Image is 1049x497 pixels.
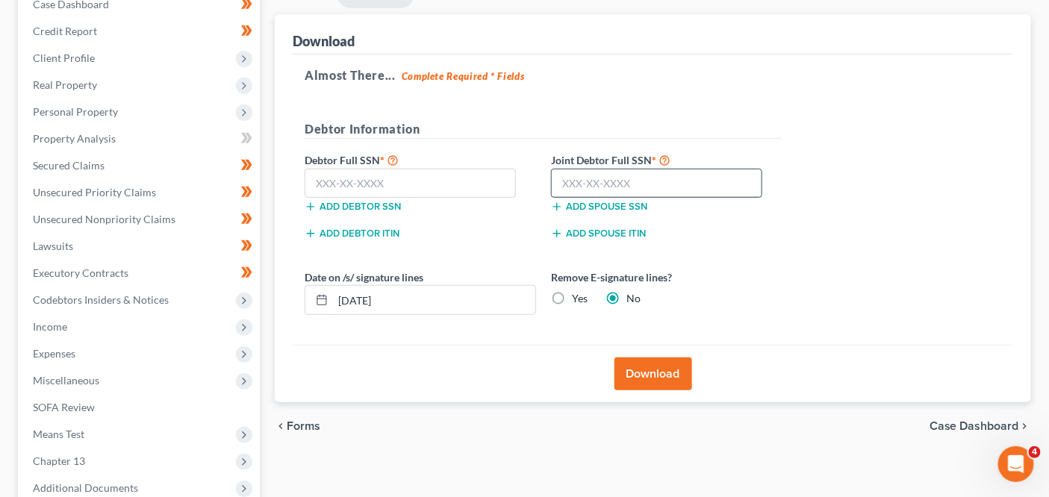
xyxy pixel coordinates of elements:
[33,240,73,252] span: Lawsuits
[33,213,175,225] span: Unsecured Nonpriority Claims
[21,233,260,260] a: Lawsuits
[551,269,782,285] label: Remove E-signature lines?
[998,446,1034,482] iframe: Intercom live chat
[614,357,692,390] button: Download
[305,66,1001,84] h5: Almost There...
[275,420,287,432] i: chevron_left
[33,347,75,360] span: Expenses
[33,159,105,172] span: Secured Claims
[33,186,156,199] span: Unsecured Priority Claims
[305,228,399,240] button: Add debtor ITIN
[551,228,646,240] button: Add spouse ITIN
[33,78,97,91] span: Real Property
[21,394,260,421] a: SOFA Review
[21,152,260,179] a: Secured Claims
[33,105,118,118] span: Personal Property
[33,51,95,64] span: Client Profile
[21,260,260,287] a: Executory Contracts
[33,25,97,37] span: Credit Report
[297,151,544,169] label: Debtor Full SSN
[930,420,1019,432] span: Case Dashboard
[33,454,85,467] span: Chapter 13
[21,179,260,206] a: Unsecured Priority Claims
[626,291,641,306] label: No
[305,269,423,285] label: Date on /s/ signature lines
[33,293,169,306] span: Codebtors Insiders & Notices
[930,420,1031,432] a: Case Dashboard chevron_right
[33,266,128,279] span: Executory Contracts
[33,132,116,145] span: Property Analysis
[572,291,588,306] label: Yes
[544,151,790,169] label: Joint Debtor Full SSN
[33,428,84,440] span: Means Test
[21,206,260,233] a: Unsecured Nonpriority Claims
[551,169,762,199] input: XXX-XX-XXXX
[305,120,782,139] h5: Debtor Information
[305,201,401,213] button: Add debtor SSN
[33,320,67,333] span: Income
[21,18,260,45] a: Credit Report
[1029,446,1041,458] span: 4
[33,401,95,413] span: SOFA Review
[402,70,525,82] strong: Complete Required * Fields
[1019,420,1031,432] i: chevron_right
[551,201,647,213] button: Add spouse SSN
[33,481,138,494] span: Additional Documents
[305,169,516,199] input: XXX-XX-XXXX
[275,420,340,432] button: chevron_left Forms
[21,125,260,152] a: Property Analysis
[33,374,99,387] span: Miscellaneous
[333,286,535,314] input: MM/DD/YYYY
[293,32,355,50] div: Download
[287,420,320,432] span: Forms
